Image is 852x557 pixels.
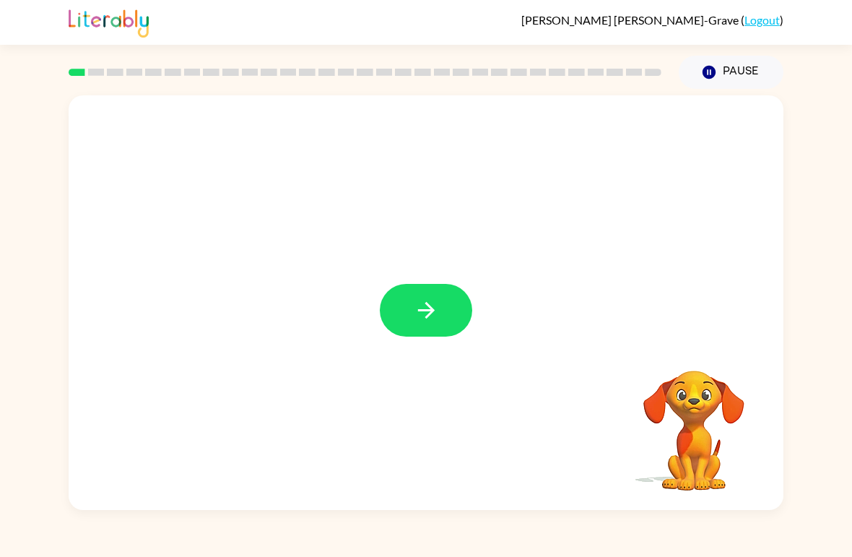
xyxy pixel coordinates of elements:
span: [PERSON_NAME] [PERSON_NAME]-Grave [521,13,741,27]
div: ( ) [521,13,783,27]
video: Your browser must support playing .mp4 files to use Literably. Please try using another browser. [622,348,766,493]
a: Logout [744,13,780,27]
button: Pause [679,56,783,89]
img: Literably [69,6,149,38]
